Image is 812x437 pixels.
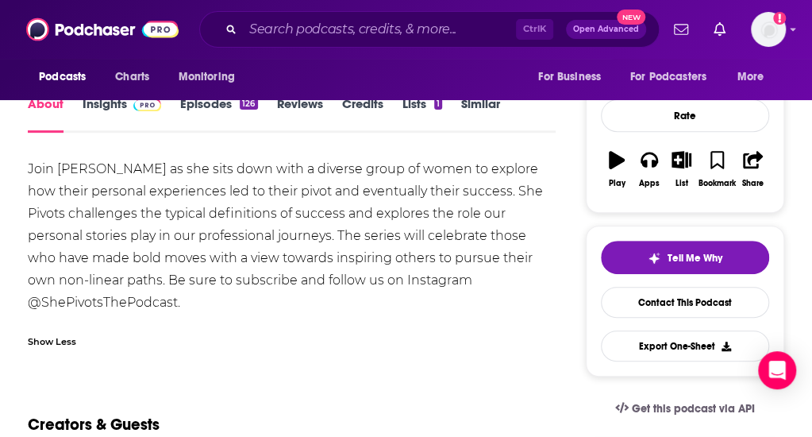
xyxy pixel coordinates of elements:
[527,62,621,92] button: open menu
[602,389,768,428] a: Get this podcast via API
[698,179,736,188] div: Bookmark
[115,66,149,88] span: Charts
[648,252,660,265] img: tell me why sparkle
[342,96,383,133] a: Credits
[667,252,722,265] span: Tell Me Why
[461,96,500,133] a: Similar
[601,141,633,198] button: Play
[516,19,553,40] span: Ctrl K
[726,62,784,92] button: open menu
[632,402,755,416] span: Get this podcast via API
[240,99,257,110] div: 126
[28,96,63,133] a: About
[28,415,160,435] h2: Creators & Guests
[434,99,442,110] div: 1
[83,96,161,133] a: InsightsPodchaser Pro
[277,96,323,133] a: Reviews
[751,12,786,47] img: User Profile
[538,66,601,88] span: For Business
[178,66,234,88] span: Monitoring
[601,99,769,132] div: Rate
[28,158,556,314] div: Join [PERSON_NAME] as she sits down with a diverse group of women to explore how their personal e...
[707,16,732,43] a: Show notifications dropdown
[773,12,786,25] svg: Add a profile image
[26,14,179,44] img: Podchaser - Follow, Share and Rate Podcasts
[180,96,257,133] a: Episodes126
[199,11,660,48] div: Search podcasts, credits, & more...
[633,141,666,198] button: Apps
[668,16,695,43] a: Show notifications dropdown
[737,66,764,88] span: More
[609,179,625,188] div: Play
[573,25,639,33] span: Open Advanced
[751,12,786,47] span: Logged in as AtriaBooks
[620,62,729,92] button: open menu
[601,241,769,274] button: tell me why sparkleTell Me Why
[601,287,769,318] a: Contact This Podcast
[133,99,161,111] img: Podchaser Pro
[675,179,688,188] div: List
[751,12,786,47] button: Show profile menu
[698,141,737,198] button: Bookmark
[402,96,442,133] a: Lists1
[566,20,646,39] button: Open AdvancedNew
[617,10,645,25] span: New
[630,66,706,88] span: For Podcasters
[39,66,86,88] span: Podcasts
[665,141,698,198] button: List
[758,351,796,389] div: Open Intercom Messenger
[167,62,255,92] button: open menu
[601,331,769,362] button: Export One-Sheet
[639,179,660,188] div: Apps
[742,179,764,188] div: Share
[243,17,516,42] input: Search podcasts, credits, & more...
[737,141,769,198] button: Share
[28,62,106,92] button: open menu
[105,62,159,92] a: Charts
